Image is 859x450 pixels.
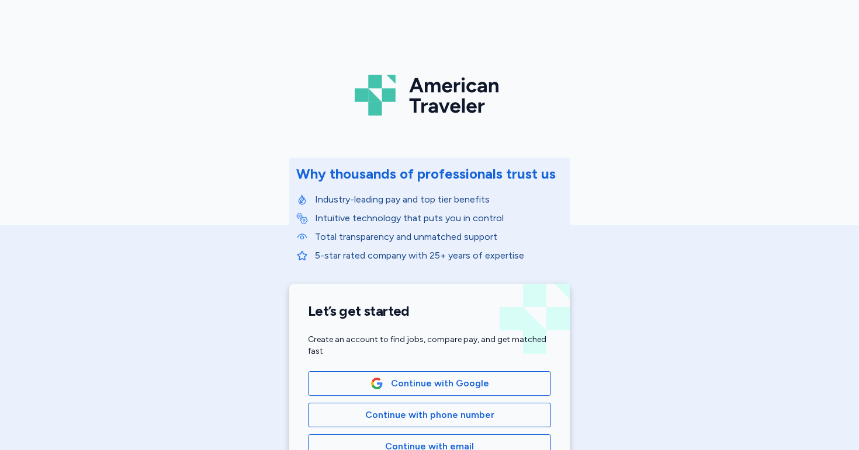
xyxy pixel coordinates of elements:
span: Continue with Google [391,376,489,390]
img: Logo [355,70,504,120]
div: Create an account to find jobs, compare pay, and get matched fast [308,334,551,357]
span: Continue with phone number [365,408,494,422]
div: Why thousands of professionals trust us [296,165,556,183]
p: Industry-leading pay and top tier benefits [315,193,563,207]
h1: Let’s get started [308,302,551,320]
p: 5-star rated company with 25+ years of expertise [315,249,563,263]
img: Google Logo [370,377,383,390]
p: Intuitive technology that puts you in control [315,211,563,225]
button: Google LogoContinue with Google [308,371,551,396]
p: Total transparency and unmatched support [315,230,563,244]
button: Continue with phone number [308,403,551,427]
